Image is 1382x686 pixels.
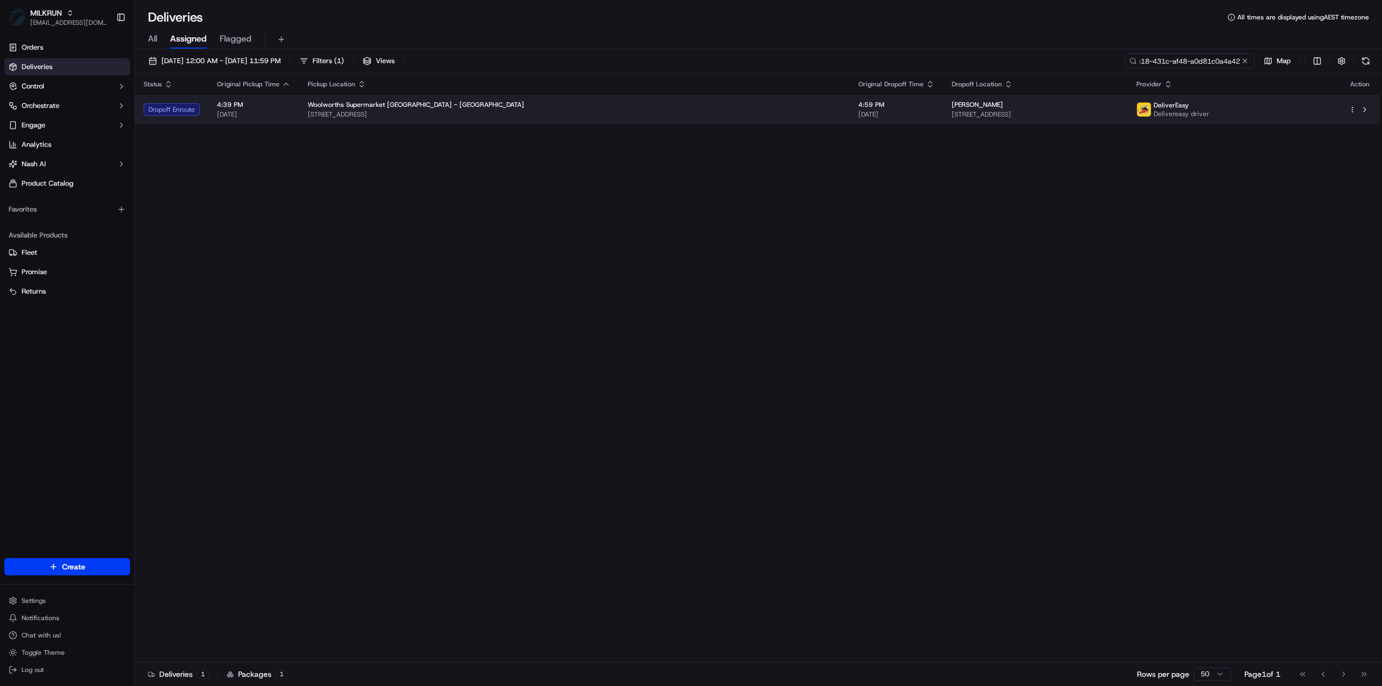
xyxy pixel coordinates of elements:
[858,80,924,89] span: Original Dropoff Time
[22,648,65,657] span: Toggle Theme
[161,56,281,66] span: [DATE] 12:00 AM - [DATE] 11:59 PM
[858,100,934,109] span: 4:59 PM
[308,100,524,109] span: Woolworths Supermarket [GEOGRAPHIC_DATA] - [GEOGRAPHIC_DATA]
[9,287,126,296] a: Returns
[22,62,52,72] span: Deliveries
[148,669,209,680] div: Deliveries
[4,39,130,56] a: Orders
[4,175,130,192] a: Product Catalog
[952,80,1002,89] span: Dropoff Location
[1154,110,1209,118] span: Delivereasy driver
[217,80,280,89] span: Original Pickup Time
[4,593,130,608] button: Settings
[170,32,207,45] span: Assigned
[22,614,59,622] span: Notifications
[22,179,73,188] span: Product Catalog
[4,263,130,281] button: Promise
[197,669,209,679] div: 1
[144,80,162,89] span: Status
[308,110,841,119] span: [STREET_ADDRESS]
[276,669,288,679] div: 1
[1237,13,1369,22] span: All times are displayed using AEST timezone
[227,669,288,680] div: Packages
[217,100,290,109] span: 4:39 PM
[295,53,349,69] button: Filters(1)
[376,56,395,66] span: Views
[22,267,47,277] span: Promise
[952,110,1119,119] span: [STREET_ADDRESS]
[1277,56,1291,66] span: Map
[4,97,130,114] button: Orchestrate
[4,558,130,575] button: Create
[1244,669,1281,680] div: Page 1 of 1
[1358,53,1373,69] button: Refresh
[22,287,46,296] span: Returns
[22,665,44,674] span: Log out
[1154,101,1189,110] span: DeliverEasy
[9,267,126,277] a: Promise
[22,159,46,169] span: Nash AI
[4,58,130,76] a: Deliveries
[1136,80,1162,89] span: Provider
[22,43,43,52] span: Orders
[148,32,157,45] span: All
[4,662,130,677] button: Log out
[4,136,130,153] a: Analytics
[4,227,130,244] div: Available Products
[9,9,26,26] img: MILKRUN
[1137,669,1189,680] p: Rows per page
[148,9,203,26] h1: Deliveries
[144,53,286,69] button: [DATE] 12:00 AM - [DATE] 11:59 PM
[4,117,130,134] button: Engage
[4,244,130,261] button: Fleet
[358,53,399,69] button: Views
[1137,103,1151,117] img: delivereasy_logo.png
[62,561,85,572] span: Create
[313,56,344,66] span: Filters
[4,4,112,30] button: MILKRUNMILKRUN[EMAIL_ADDRESS][DOMAIN_NAME]
[952,100,1003,109] span: [PERSON_NAME]
[22,596,46,605] span: Settings
[22,248,37,257] span: Fleet
[4,283,130,300] button: Returns
[334,56,344,66] span: ( 1 )
[4,645,130,660] button: Toggle Theme
[217,110,290,119] span: [DATE]
[4,78,130,95] button: Control
[4,610,130,626] button: Notifications
[220,32,252,45] span: Flagged
[1259,53,1296,69] button: Map
[22,120,45,130] span: Engage
[22,81,44,91] span: Control
[1125,53,1255,69] input: Type to search
[22,140,51,150] span: Analytics
[4,201,130,218] div: Favorites
[1349,80,1371,89] div: Action
[22,101,59,111] span: Orchestrate
[9,248,126,257] a: Fleet
[4,155,130,173] button: Nash AI
[4,628,130,643] button: Chat with us!
[30,8,62,18] button: MILKRUN
[308,80,355,89] span: Pickup Location
[858,110,934,119] span: [DATE]
[30,18,107,27] button: [EMAIL_ADDRESS][DOMAIN_NAME]
[22,631,61,640] span: Chat with us!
